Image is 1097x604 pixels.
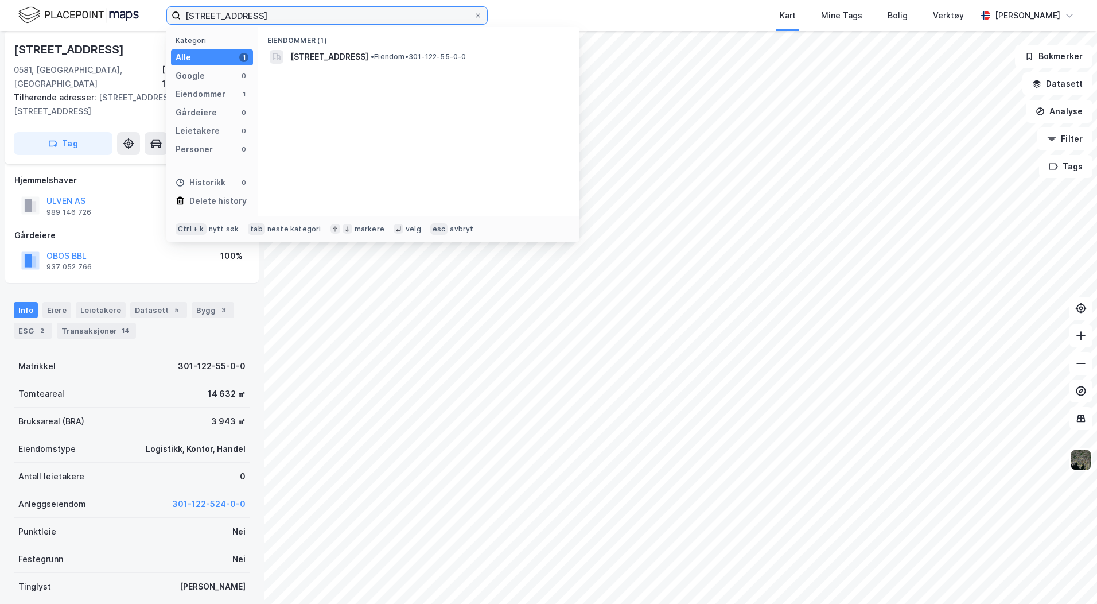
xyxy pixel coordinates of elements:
[1022,72,1092,95] button: Datasett
[239,145,248,154] div: 0
[119,325,131,336] div: 14
[18,5,139,25] img: logo.f888ab2527a4732fd821a326f86c7f29.svg
[176,36,253,45] div: Kategori
[176,69,205,83] div: Google
[290,50,368,64] span: [STREET_ADDRESS]
[36,325,48,336] div: 2
[189,194,247,208] div: Delete history
[18,442,76,456] div: Eiendomstype
[42,302,71,318] div: Eiere
[57,323,136,339] div: Transaksjoner
[1040,549,1097,604] div: Kontrollprogram for chat
[18,470,84,483] div: Antall leietakere
[14,132,112,155] button: Tag
[1026,100,1092,123] button: Analyse
[933,9,964,22] div: Verktøy
[430,223,448,235] div: esc
[176,223,207,235] div: Ctrl + k
[1070,449,1092,471] img: 9k=
[162,63,250,91] div: [GEOGRAPHIC_DATA], 122/55
[220,249,243,263] div: 100%
[406,224,421,234] div: velg
[239,178,248,187] div: 0
[14,40,126,59] div: [STREET_ADDRESS]
[1039,155,1092,178] button: Tags
[821,9,862,22] div: Mine Tags
[76,302,126,318] div: Leietakere
[18,580,51,594] div: Tinglyst
[232,552,246,566] div: Nei
[176,124,220,138] div: Leietakere
[176,87,225,101] div: Eiendommer
[18,497,86,511] div: Anleggseiendom
[14,173,250,187] div: Hjemmelshaver
[1040,549,1097,604] iframe: Chat Widget
[232,525,246,539] div: Nei
[1037,127,1092,150] button: Filter
[192,302,234,318] div: Bygg
[211,415,246,428] div: 3 943 ㎡
[130,302,187,318] div: Datasett
[46,208,91,217] div: 989 146 726
[371,52,466,61] span: Eiendom • 301-122-55-0-0
[14,302,38,318] div: Info
[258,27,579,48] div: Eiendommer (1)
[371,52,374,61] span: •
[267,224,321,234] div: neste kategori
[18,359,56,373] div: Matrikkel
[209,224,239,234] div: nytt søk
[18,387,64,401] div: Tomteareal
[176,142,213,156] div: Personer
[995,9,1060,22] div: [PERSON_NAME]
[146,442,246,456] div: Logistikk, Kontor, Handel
[172,497,246,511] button: 301-122-524-0-0
[18,415,84,428] div: Bruksareal (BRA)
[1015,45,1092,68] button: Bokmerker
[176,51,191,64] div: Alle
[46,262,92,272] div: 937 052 766
[239,53,248,62] div: 1
[14,92,99,102] span: Tilhørende adresser:
[248,223,265,235] div: tab
[888,9,908,22] div: Bolig
[780,9,796,22] div: Kart
[240,470,246,483] div: 0
[208,387,246,401] div: 14 632 ㎡
[239,90,248,99] div: 1
[450,224,473,234] div: avbryt
[239,126,248,135] div: 0
[218,304,229,316] div: 3
[18,552,63,566] div: Festegrunn
[14,91,241,118] div: [STREET_ADDRESS], [STREET_ADDRESS]
[181,7,473,24] input: Søk på adresse, matrikkel, gårdeiere, leietakere eller personer
[14,229,250,242] div: Gårdeiere
[14,323,52,339] div: ESG
[239,108,248,117] div: 0
[355,224,384,234] div: markere
[18,525,56,539] div: Punktleie
[178,359,246,373] div: 301-122-55-0-0
[171,304,182,316] div: 5
[176,106,217,119] div: Gårdeiere
[239,71,248,80] div: 0
[180,580,246,594] div: [PERSON_NAME]
[14,63,162,91] div: 0581, [GEOGRAPHIC_DATA], [GEOGRAPHIC_DATA]
[176,176,225,189] div: Historikk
